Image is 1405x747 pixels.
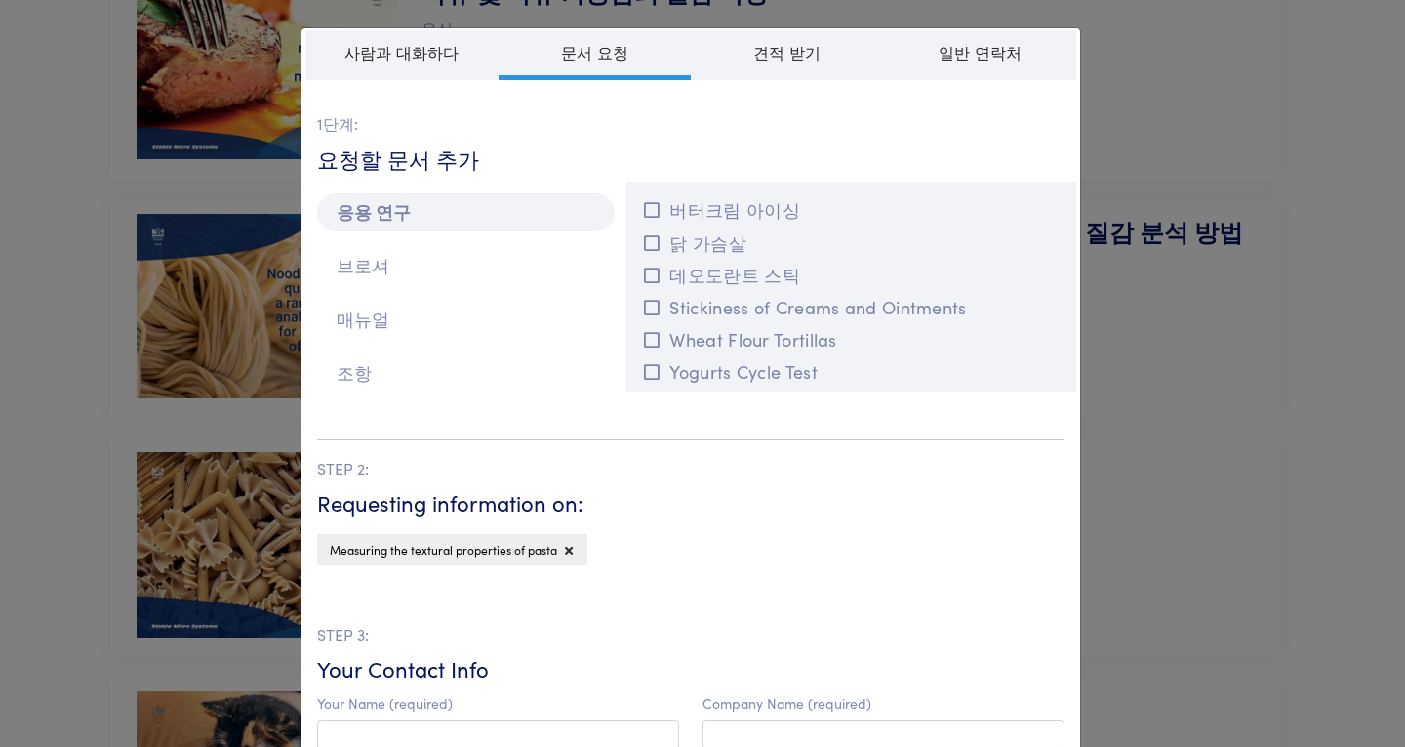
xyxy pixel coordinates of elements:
[561,44,628,62] font: 문서 요청
[317,112,358,134] font: 1단계:
[669,197,799,222] font: 버터크림 아이싱
[638,291,1064,323] button: Stickiness of Creams and Ointments
[317,622,1064,647] p: STEP 3:
[638,193,1064,226] button: 버터크림 아이싱
[317,654,1064,685] h6: Your Contact Info
[344,44,459,62] font: 사람과 대화하다
[638,323,1064,355] button: Wheat Flour Tortillas
[638,227,1064,259] button: 닭 가슴살
[669,263,799,287] font: 데오도란트 스틱
[337,199,411,224] font: 응용 연구
[638,389,1064,421] button: Toothpaste - Tarter Control Gel
[337,307,389,331] font: 매뉴얼
[753,44,821,62] font: 견적 받기
[317,488,1064,519] h6: Requesting information on:
[939,44,1022,62] font: 일반 연락처
[669,230,746,255] font: 닭 가슴살
[638,259,1064,291] button: 데오도란트 스틱
[317,456,1064,481] p: STEP 2:
[638,355,1064,388] button: Yogurts Cycle Test
[337,360,372,385] font: 조항
[330,541,557,558] span: Measuring the textural properties of pasta
[702,695,871,712] label: Company Name (required)
[317,695,453,712] label: Your Name (required)
[337,253,389,277] font: 브로셔
[317,144,479,174] font: 요청할 문서 추가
